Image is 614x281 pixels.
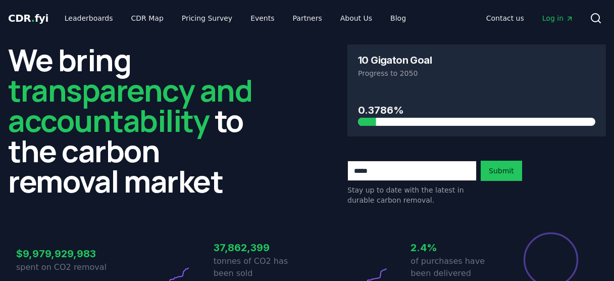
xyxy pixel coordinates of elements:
h3: 0.3786% [358,103,595,118]
a: Leaderboards [57,9,121,27]
a: Events [242,9,282,27]
h2: We bring to the carbon removal market [8,44,267,196]
h3: 2.4% [411,240,504,255]
a: CDR Map [123,9,172,27]
span: Log in [542,13,574,23]
span: transparency and accountability [8,69,252,141]
a: CDR.fyi [8,11,48,25]
a: Log in [534,9,582,27]
span: . [31,12,35,24]
p: of purchases have been delivered [411,255,504,279]
h3: 37,862,399 [214,240,307,255]
button: Submit [481,161,522,181]
p: Stay up to date with the latest in durable carbon removal. [347,185,477,205]
a: Partners [285,9,330,27]
a: About Us [332,9,380,27]
h3: 10 Gigaton Goal [358,55,432,65]
nav: Main [478,9,582,27]
a: Blog [382,9,414,27]
a: Contact us [478,9,532,27]
a: Pricing Survey [174,9,240,27]
p: spent on CO2 removal [16,261,110,273]
nav: Main [57,9,414,27]
span: CDR fyi [8,12,48,24]
h3: $9,979,929,983 [16,246,110,261]
p: tonnes of CO2 has been sold [214,255,307,279]
p: Progress to 2050 [358,68,595,78]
